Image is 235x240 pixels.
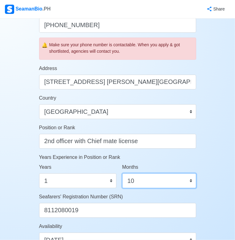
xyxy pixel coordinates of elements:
[39,223,62,230] label: Availability
[39,194,123,199] span: Seafarers' Registration Number (SRN)
[42,42,48,49] span: caution
[5,5,51,14] div: SeamanBio
[39,66,57,71] span: Address
[201,3,230,15] button: Share
[49,42,193,55] div: Make sure your phone number is contactable. When you apply & got shortlisted, agencies will conta...
[39,134,196,149] input: ex. 2nd Officer w/ Master License
[39,18,196,33] input: ex. +63 912 345 6789
[122,163,138,171] label: Months
[5,5,14,14] img: Logo
[39,94,56,102] label: Country
[39,125,75,130] span: Position or Rank
[39,154,196,161] p: Years Experience in Position or Rank
[39,163,51,171] label: Years
[43,6,51,11] span: .PH
[39,75,196,89] input: ex. Pooc Occidental, Tubigon, Bohol
[39,203,196,218] input: ex. 1234567890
